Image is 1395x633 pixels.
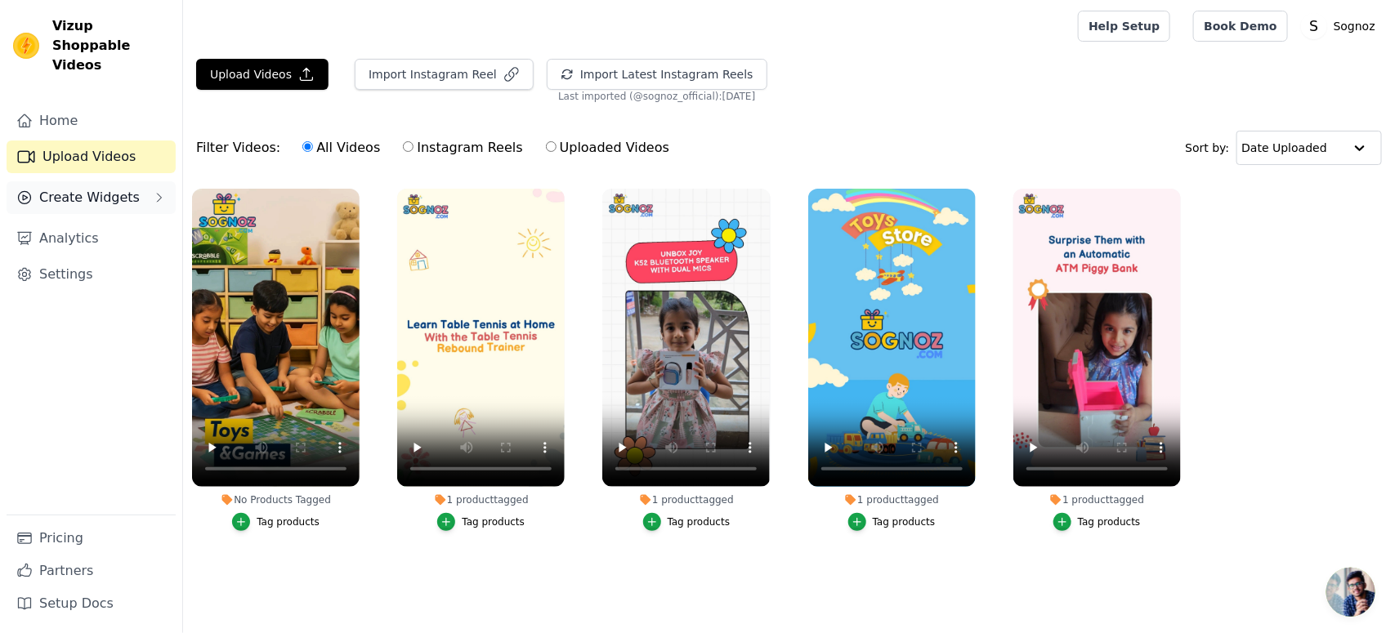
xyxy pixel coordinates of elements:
div: 1 product tagged [397,493,565,506]
a: Help Setup [1078,11,1170,42]
button: Tag products [643,513,731,531]
button: Tag products [437,513,525,531]
button: Import Instagram Reel [355,59,534,90]
div: Tag products [257,515,320,528]
label: Instagram Reels [402,137,523,158]
div: 1 product tagged [1013,493,1181,506]
input: All Videos [302,141,313,152]
a: Setup Docs [7,587,176,620]
div: 1 product tagged [602,493,770,506]
a: Pricing [7,522,176,555]
button: Upload Videos [196,59,329,90]
label: Uploaded Videos [545,137,670,158]
button: S Sognoz [1301,11,1382,41]
input: Uploaded Videos [546,141,557,152]
button: Tag products [848,513,936,531]
div: No Products Tagged [192,493,360,506]
div: Tag products [1078,515,1141,528]
a: Partners [7,555,176,587]
div: 1 product tagged [808,493,976,506]
p: Sognoz [1327,11,1382,41]
span: Last imported (@ sognoz_official ): [DATE] [558,90,755,103]
button: Create Widgets [7,181,176,214]
span: Create Widgets [39,188,140,207]
div: Filter Videos: [196,129,678,167]
text: S [1309,18,1318,34]
input: Instagram Reels [403,141,414,152]
div: Tag products [462,515,525,528]
a: Upload Videos [7,140,176,173]
a: Open chat [1326,568,1375,617]
span: Vizup Shoppable Videos [52,16,169,75]
a: Home [7,105,176,137]
img: Vizup [13,33,39,59]
button: Tag products [232,513,320,531]
a: Settings [7,258,176,291]
div: Tag products [873,515,936,528]
button: Tag products [1053,513,1141,531]
div: Sort by: [1186,131,1383,165]
button: Import Latest Instagram Reels [547,59,767,90]
div: Tag products [668,515,731,528]
a: Analytics [7,222,176,255]
label: All Videos [302,137,381,158]
a: Book Demo [1193,11,1287,42]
